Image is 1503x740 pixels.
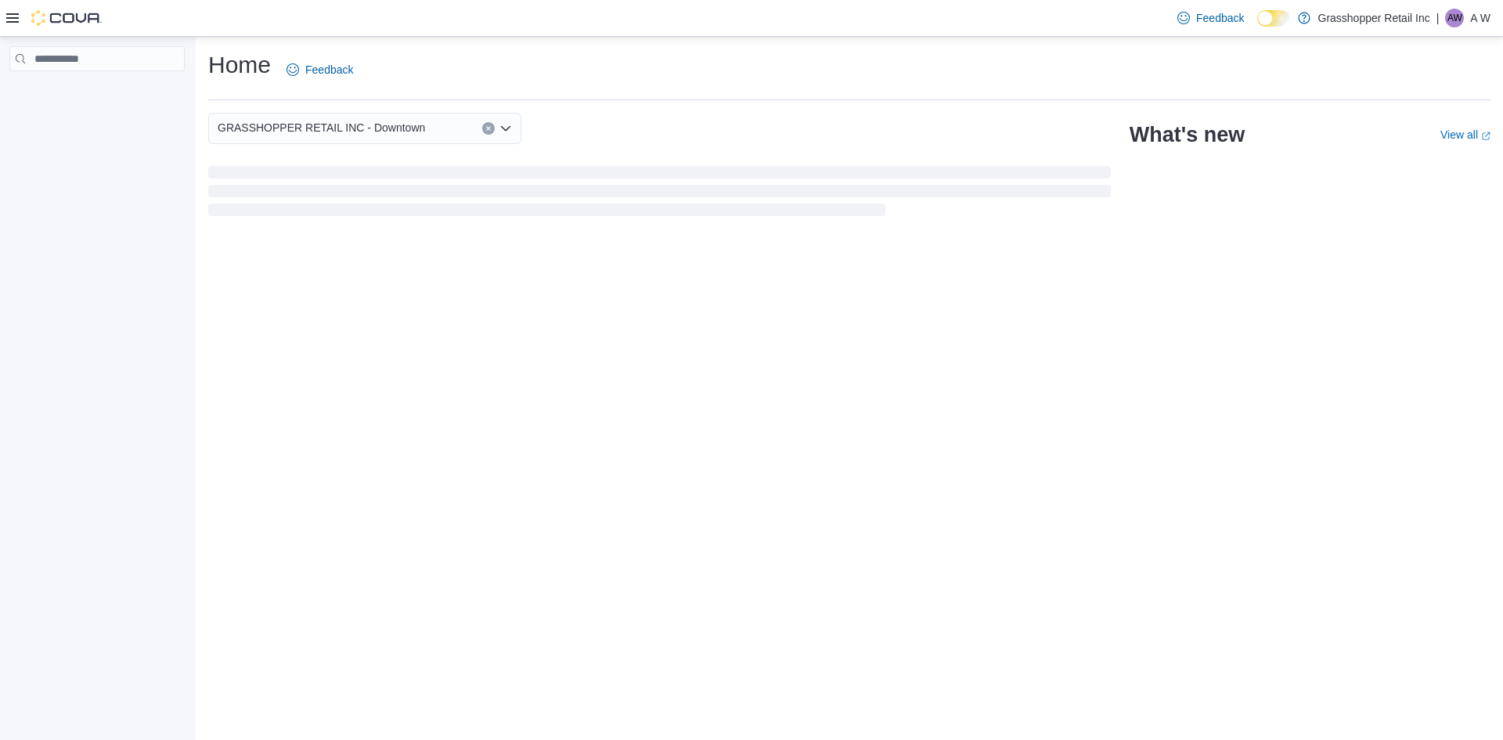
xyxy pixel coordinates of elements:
[208,169,1111,219] span: Loading
[499,122,512,135] button: Open list of options
[305,62,353,78] span: Feedback
[218,118,425,137] span: GRASSHOPPER RETAIL INC - Downtown
[1436,9,1440,27] p: |
[1318,9,1430,27] p: Grasshopper Retail Inc
[1196,10,1244,26] span: Feedback
[1481,132,1490,141] svg: External link
[1447,9,1462,27] span: AW
[1470,9,1490,27] p: A W
[1440,128,1490,141] a: View allExternal link
[1257,10,1290,27] input: Dark Mode
[482,122,495,135] button: Clear input
[208,49,271,81] h1: Home
[1130,122,1245,147] h2: What's new
[280,54,359,85] a: Feedback
[9,74,185,112] nav: Complex example
[1171,2,1250,34] a: Feedback
[31,10,102,26] img: Cova
[1445,9,1464,27] div: A W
